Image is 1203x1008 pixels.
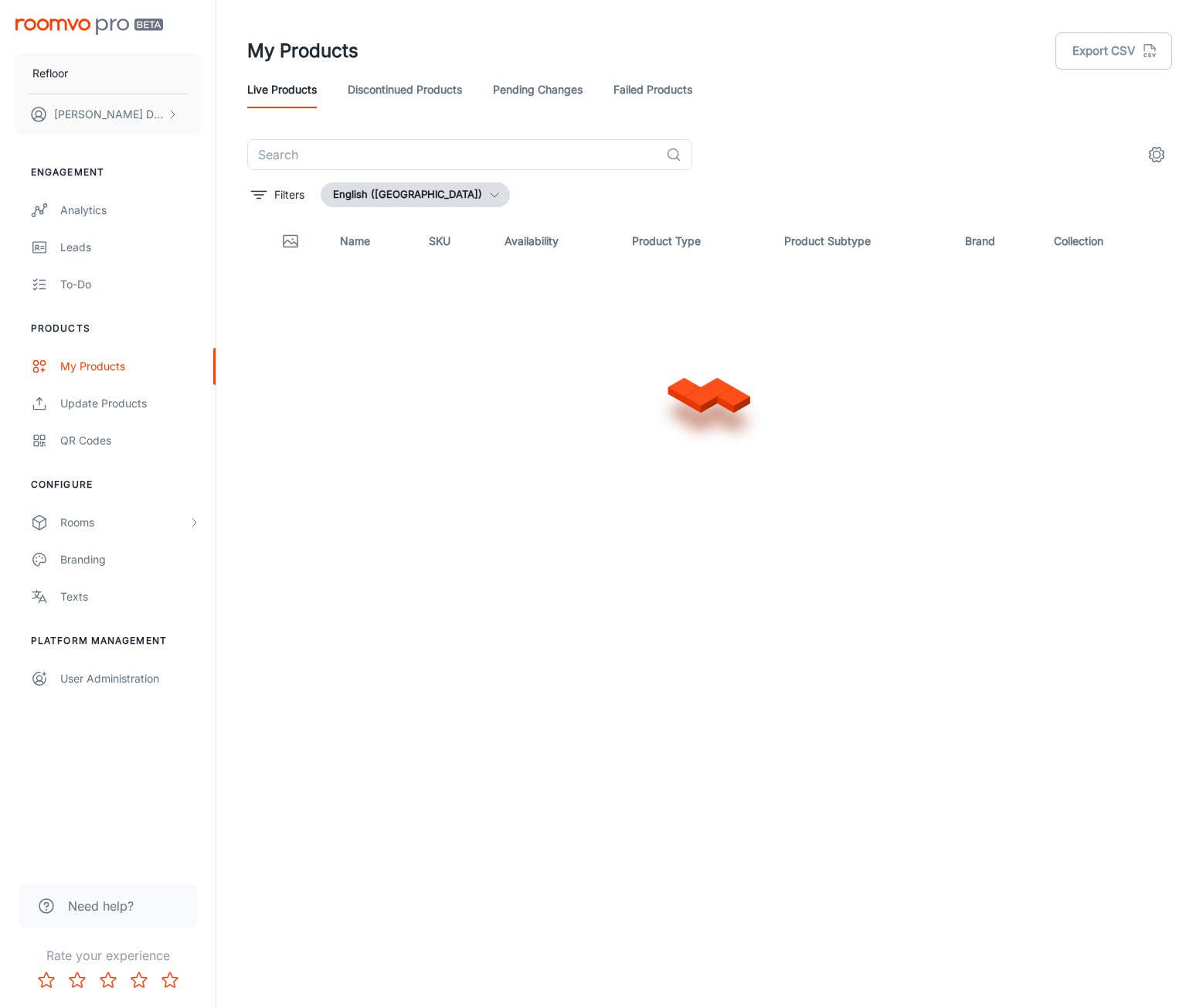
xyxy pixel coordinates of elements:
button: Rate 1 star [31,965,62,996]
button: Rate 2 star [62,965,93,996]
h1: My Products [247,37,359,65]
th: Product Subtype [772,220,953,263]
button: Export CSV [1055,32,1172,70]
th: SKU [416,220,491,263]
a: Pending Changes [493,71,583,108]
button: Rate 3 star [93,965,124,996]
button: filter [247,182,308,207]
button: Rate 5 star [155,965,185,996]
th: Product Type [620,220,772,263]
img: Roomvo PRO Beta [15,19,163,35]
a: Discontinued Products [348,71,462,108]
th: Brand [953,220,1042,263]
th: Name [328,220,416,263]
button: Refloor [15,53,200,94]
div: Analytics [60,202,200,219]
button: [PERSON_NAME] Dail [15,94,200,135]
button: Rate 4 star [124,965,155,996]
div: Leads [60,239,200,256]
div: Texts [60,588,200,605]
p: Filters [274,186,304,203]
a: Failed Products [613,71,692,108]
span: Need help? [68,897,134,915]
p: [PERSON_NAME] Dail [54,106,163,123]
p: Refloor [32,65,68,82]
th: Collection [1042,220,1172,263]
button: settings [1141,139,1172,170]
a: Live Products [247,71,317,108]
div: User Administration [60,670,200,687]
div: My Products [60,358,200,375]
th: Availability [492,220,620,263]
div: Update Products [60,395,200,412]
div: QR Codes [60,432,200,449]
input: Search [247,139,660,170]
div: To-do [60,276,200,293]
p: Rate your experience [12,946,203,965]
div: Rooms [60,514,188,531]
button: English ([GEOGRAPHIC_DATA]) [321,182,510,207]
svg: Thumbnail [281,232,300,250]
div: Branding [60,551,200,568]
